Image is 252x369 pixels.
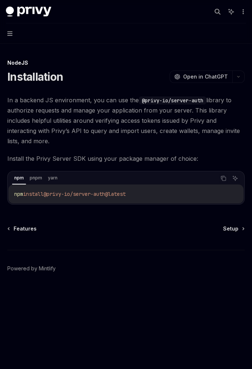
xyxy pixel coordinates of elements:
[139,96,206,104] code: @privy-io/server-auth
[6,7,51,17] img: dark logo
[223,225,238,232] span: Setup
[183,73,228,80] span: Open in ChatGPT
[12,174,26,182] div: npm
[7,59,245,66] div: NodeJS
[239,7,246,17] button: More actions
[14,225,37,232] span: Features
[14,191,23,197] span: npm
[170,71,232,83] button: Open in ChatGPT
[219,174,228,183] button: Copy the contents from the code block
[230,174,240,183] button: Ask AI
[23,191,44,197] span: install
[223,225,244,232] a: Setup
[27,174,44,182] div: pnpm
[46,174,60,182] div: yarn
[7,70,63,83] h1: Installation
[7,153,245,164] span: Install the Privy Server SDK using your package manager of choice:
[44,191,126,197] span: @privy-io/server-auth@latest
[8,225,37,232] a: Features
[7,95,245,146] span: In a backend JS environment, you can use the library to authorize requests and manage your applic...
[7,265,56,272] a: Powered by Mintlify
